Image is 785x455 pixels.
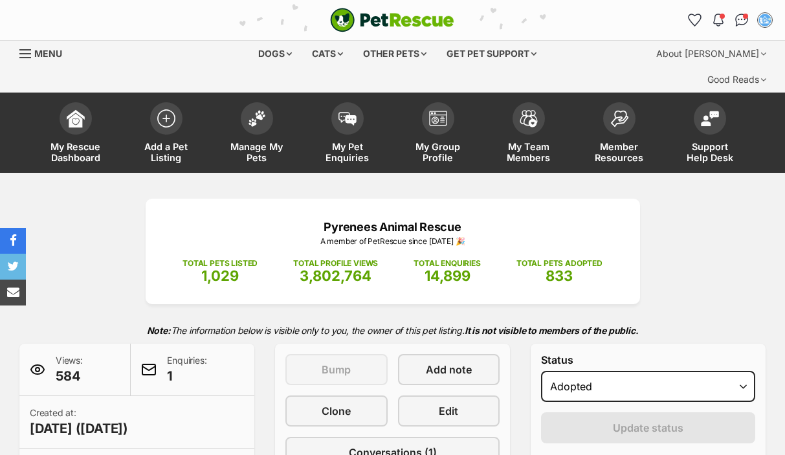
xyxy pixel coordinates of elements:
[303,41,352,67] div: Cats
[228,141,286,163] span: Manage My Pets
[398,395,500,427] a: Edit
[574,96,665,173] a: Member Resources
[302,96,393,173] a: My Pet Enquiries
[285,354,388,385] button: Bump
[393,96,483,173] a: My Group Profile
[546,267,573,284] span: 833
[425,267,470,284] span: 14,899
[708,10,729,30] button: Notifications
[322,403,351,419] span: Clone
[212,96,302,173] a: Manage My Pets
[613,420,683,436] span: Update status
[439,403,458,419] span: Edit
[437,41,546,67] div: Get pet support
[516,258,603,269] p: TOTAL PETS ADOPTED
[465,325,639,336] strong: It is not visible to members of the public.
[30,96,121,173] a: My Rescue Dashboard
[67,109,85,128] img: dashboard-icon-eb2f2d2d3e046f16d808141f083e7271f6b2e854fb5c12c21221c1fb7104beca.svg
[318,141,377,163] span: My Pet Enquiries
[338,112,357,126] img: pet-enquiries-icon-7e3ad2cf08bfb03b45e93fb7055b45f3efa6380592205ae92323e6603595dc1f.svg
[426,362,472,377] span: Add note
[713,14,724,27] img: notifications-46538b983faf8c2785f20acdc204bb7945ddae34d4c08c2a6579f10ce5e182be.svg
[30,406,128,438] p: Created at:
[354,41,436,67] div: Other pets
[167,367,206,385] span: 1
[248,110,266,127] img: manage-my-pets-icon-02211641906a0b7f246fdf0571729dbe1e7629f14944591b6c1af311fb30b64b.svg
[330,8,454,32] img: logo-cat-932fe2b9b8326f06289b0f2fb663e598f794de774fb13d1741a6617ecf9a85b4.svg
[330,8,454,32] a: PetRescue
[167,354,206,385] p: Enquiries:
[685,10,705,30] a: Favourites
[665,96,755,173] a: Support Help Desk
[19,41,71,64] a: Menu
[500,141,558,163] span: My Team Members
[47,141,105,163] span: My Rescue Dashboard
[758,14,771,27] img: susan bullen profile pic
[137,141,195,163] span: Add a Pet Listing
[701,111,719,126] img: help-desk-icon-fdf02630f3aa405de69fd3d07c3f3aa587a6932b1a1747fa1d2bba05be0121f9.svg
[56,354,83,385] p: Views:
[414,258,480,269] p: TOTAL ENQUIRIES
[755,10,775,30] button: My account
[121,96,212,173] a: Add a Pet Listing
[249,41,301,67] div: Dogs
[698,67,775,93] div: Good Reads
[147,325,171,336] strong: Note:
[541,412,755,443] button: Update status
[685,10,775,30] ul: Account quick links
[610,110,628,128] img: member-resources-icon-8e73f808a243e03378d46382f2149f9095a855e16c252ad45f914b54edf8863c.svg
[681,141,739,163] span: Support Help Desk
[157,109,175,128] img: add-pet-listing-icon-0afa8454b4691262ce3f59096e99ab1cd57d4a30225e0717b998d2c9b9846f56.svg
[429,111,447,126] img: group-profile-icon-3fa3cf56718a62981997c0bc7e787c4b2cf8bcc04b72c1350f741eb67cf2f40e.svg
[322,362,351,377] span: Bump
[165,218,621,236] p: Pyrenees Animal Rescue
[735,14,749,27] img: chat-41dd97257d64d25036548639549fe6c8038ab92f7586957e7f3b1b290dea8141.svg
[731,10,752,30] a: Conversations
[409,141,467,163] span: My Group Profile
[520,110,538,127] img: team-members-icon-5396bd8760b3fe7c0b43da4ab00e1e3bb1a5d9ba89233759b79545d2d3fc5d0d.svg
[647,41,775,67] div: About [PERSON_NAME]
[590,141,648,163] span: Member Resources
[483,96,574,173] a: My Team Members
[165,236,621,247] p: A member of PetRescue since [DATE] 🎉
[30,419,128,438] span: [DATE] ([DATE])
[201,267,239,284] span: 1,029
[398,354,500,385] a: Add note
[34,48,62,59] span: Menu
[285,395,388,427] a: Clone
[56,367,83,385] span: 584
[293,258,378,269] p: TOTAL PROFILE VIEWS
[300,267,371,284] span: 3,802,764
[541,354,755,366] label: Status
[182,258,258,269] p: TOTAL PETS LISTED
[19,317,766,344] p: The information below is visible only to you, the owner of this pet listing.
